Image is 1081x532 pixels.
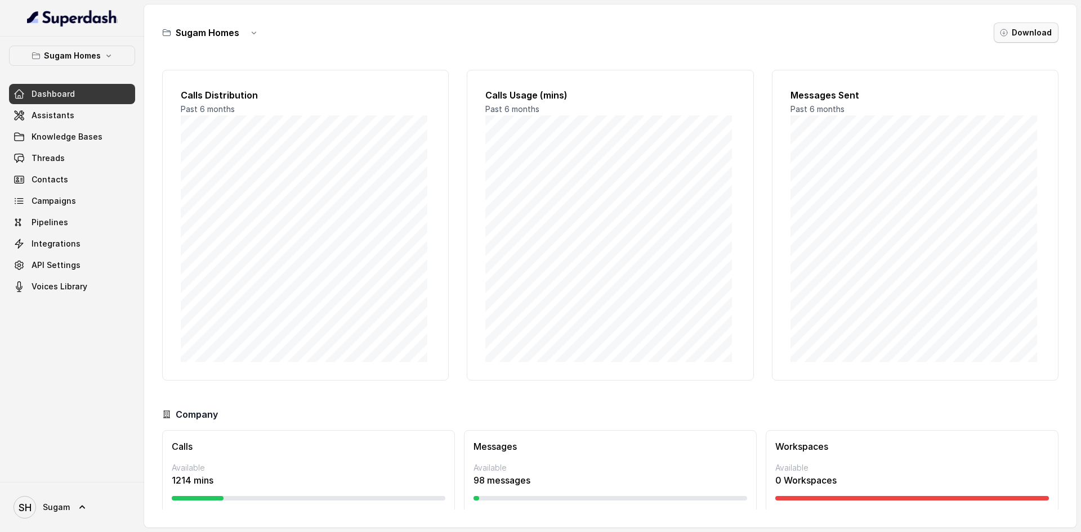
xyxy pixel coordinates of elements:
span: Pipelines [32,217,68,228]
p: 98 messages [474,473,747,487]
h2: Calls Distribution [181,88,430,102]
a: Dashboard [9,84,135,104]
p: 0 Workspaces [775,473,1049,487]
button: Sugam Homes [9,46,135,66]
span: Past 6 months [181,104,235,114]
a: Campaigns [9,191,135,211]
p: 1214 mins [172,473,445,487]
a: Integrations [9,234,135,254]
span: API Settings [32,260,81,271]
button: Download [994,23,1058,43]
p: Sugam Homes [44,49,101,62]
a: Sugam [9,491,135,523]
img: light.svg [27,9,118,27]
h2: Messages Sent [790,88,1040,102]
span: Knowledge Bases [32,131,102,142]
p: Available [172,462,445,473]
span: Campaigns [32,195,76,207]
a: Contacts [9,169,135,190]
span: Past 6 months [485,104,539,114]
h3: Workspaces [775,440,1049,453]
span: Assistants [32,110,74,121]
span: Voices Library [32,281,87,292]
h3: Messages [474,440,747,453]
span: Past 6 months [790,104,845,114]
h3: Company [176,408,218,421]
a: Pipelines [9,212,135,233]
span: Threads [32,153,65,164]
a: Assistants [9,105,135,126]
span: Sugam [43,502,70,513]
h3: Calls [172,440,445,453]
p: Available [775,462,1049,473]
span: Integrations [32,238,81,249]
a: Voices Library [9,276,135,297]
text: SH [19,502,32,513]
a: Threads [9,148,135,168]
a: Knowledge Bases [9,127,135,147]
span: Contacts [32,174,68,185]
span: Dashboard [32,88,75,100]
p: Available [474,462,747,473]
h2: Calls Usage (mins) [485,88,735,102]
a: API Settings [9,255,135,275]
h3: Sugam Homes [176,26,239,39]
